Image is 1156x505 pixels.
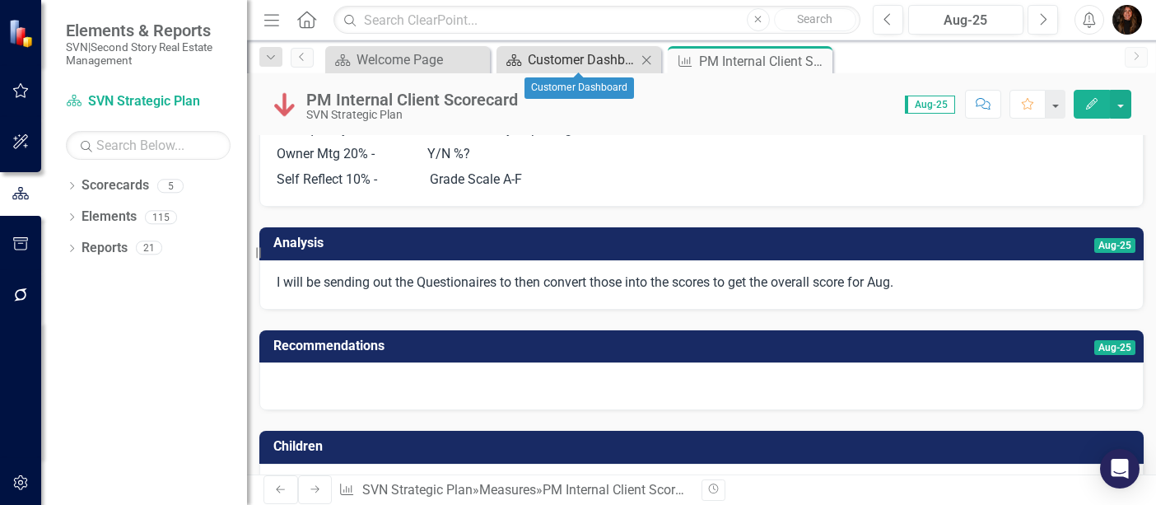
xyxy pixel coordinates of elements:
p: Self Reflect 10% - Grade Scale A-F [277,167,1126,189]
div: PM Internal Client Scorecard [306,91,518,109]
input: Search ClearPoint... [333,6,860,35]
span: Aug-25 [905,96,955,114]
div: 5 [157,179,184,193]
h3: Children [273,439,1135,454]
a: SVN Strategic Plan [66,92,231,111]
div: 21 [136,241,162,255]
div: Customer Dashboard [528,49,636,70]
h3: Recommendations [273,339,904,353]
div: 115 [145,210,177,224]
a: Elements [82,208,137,227]
a: Measures [479,482,536,498]
span: Aug-25 [1094,238,1135,253]
img: ClearPoint Strategy [8,19,37,48]
a: Welcome Page [329,49,486,70]
div: Welcome Page [357,49,486,70]
span: Elements & Reports [66,21,231,40]
button: Aug-25 [908,5,1023,35]
a: Reports [82,239,128,258]
input: Search Below... [66,131,231,160]
a: Scorecards [82,176,149,195]
p: Owner Mtg 20% - Y/N %? [277,142,1126,167]
span: Aug-25 [1094,340,1135,355]
div: » » [338,481,689,500]
img: Jill Allen [1112,5,1142,35]
div: PM Internal Client Scorecard [699,51,828,72]
button: Search [774,8,856,31]
div: SVN Strategic Plan [306,109,518,121]
div: Open Intercom Messenger [1100,449,1140,489]
div: PM Internal Client Scorecard [543,482,707,498]
a: Customer Dashboard [501,49,636,70]
a: SVN Strategic Plan [362,482,473,498]
div: Aug-25 [914,11,1018,30]
img: Below Plan [272,91,298,118]
p: I will be sending out the Questionaires to then convert those into the scores to get the overall ... [277,274,1126,292]
div: Customer Dashboard [524,77,634,99]
h3: Analysis [273,236,748,250]
small: SVN|Second Story Real Estate Management [66,40,231,68]
span: Search [797,12,832,26]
